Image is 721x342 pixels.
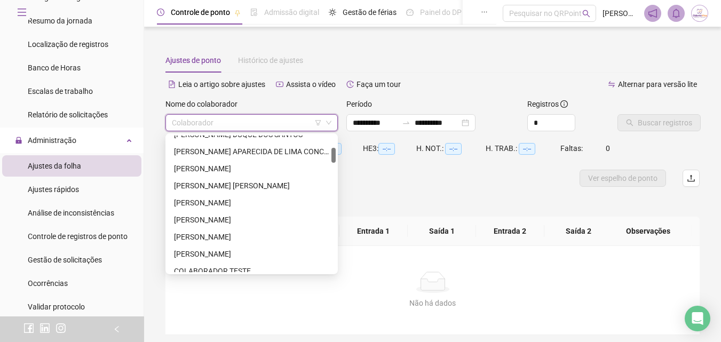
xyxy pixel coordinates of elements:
[378,143,395,155] span: --:--
[402,118,410,127] span: swap-right
[315,120,321,126] span: filter
[28,63,81,72] span: Banco de Horas
[603,7,638,19] span: [PERSON_NAME]
[486,142,560,155] div: H. TRAB.:
[39,323,50,333] span: linkedin
[286,80,336,89] span: Assista o vídeo
[28,303,85,311] span: Validar protocolo
[276,81,283,88] span: youtube
[165,98,244,110] label: Nome do colaborador
[343,8,397,17] span: Gestão de férias
[168,81,176,88] span: file-text
[234,10,241,16] span: pushpin
[264,8,319,17] span: Admissão digital
[178,297,687,309] div: Não há dados
[28,185,79,194] span: Ajustes rápidos
[28,40,108,49] span: Localização de registros
[56,323,66,333] span: instagram
[157,9,164,16] span: clock-circle
[408,217,476,246] th: Saída 1
[544,217,613,246] th: Saída 2
[28,279,68,288] span: Ocorrências
[28,162,81,170] span: Ajustes da folha
[671,9,681,18] span: bell
[692,5,708,21] img: 91220
[445,143,462,155] span: --:--
[17,7,27,17] span: menu
[481,9,488,15] span: ellipsis
[363,142,416,155] div: HE 3:
[23,323,34,333] span: facebook
[416,142,486,155] div: H. NOT.:
[406,9,414,16] span: dashboard
[618,80,697,89] span: Alternar para versão lite
[356,80,401,89] span: Faça um tour
[648,9,657,18] span: notification
[402,118,410,127] span: to
[420,8,462,17] span: Painel do DP
[339,217,408,246] th: Entrada 1
[113,325,121,333] span: left
[560,144,584,153] span: Faltas:
[527,98,568,110] span: Registros
[329,9,336,16] span: sun
[608,81,615,88] span: swap
[28,110,108,119] span: Relatório de solicitações
[606,144,610,153] span: 0
[346,98,379,110] label: Período
[346,81,354,88] span: history
[250,9,258,16] span: file-done
[171,8,230,17] span: Controle de ponto
[582,10,590,18] span: search
[178,80,265,89] span: Leia o artigo sobre ajustes
[28,136,76,145] span: Administração
[165,56,221,65] span: Ajustes de ponto
[580,170,666,187] button: Ver espelho de ponto
[28,87,93,96] span: Escalas de trabalho
[28,232,128,241] span: Controle de registros de ponto
[326,120,332,126] span: down
[15,137,22,144] span: lock
[617,114,701,131] button: Buscar registros
[560,100,568,108] span: info-circle
[605,217,692,246] th: Observações
[28,256,102,264] span: Gestão de solicitações
[685,306,710,331] div: Open Intercom Messenger
[28,209,114,217] span: Análise de inconsistências
[687,174,695,182] span: upload
[519,143,535,155] span: --:--
[613,225,683,237] span: Observações
[238,56,303,65] span: Histórico de ajustes
[476,217,544,246] th: Entrada 2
